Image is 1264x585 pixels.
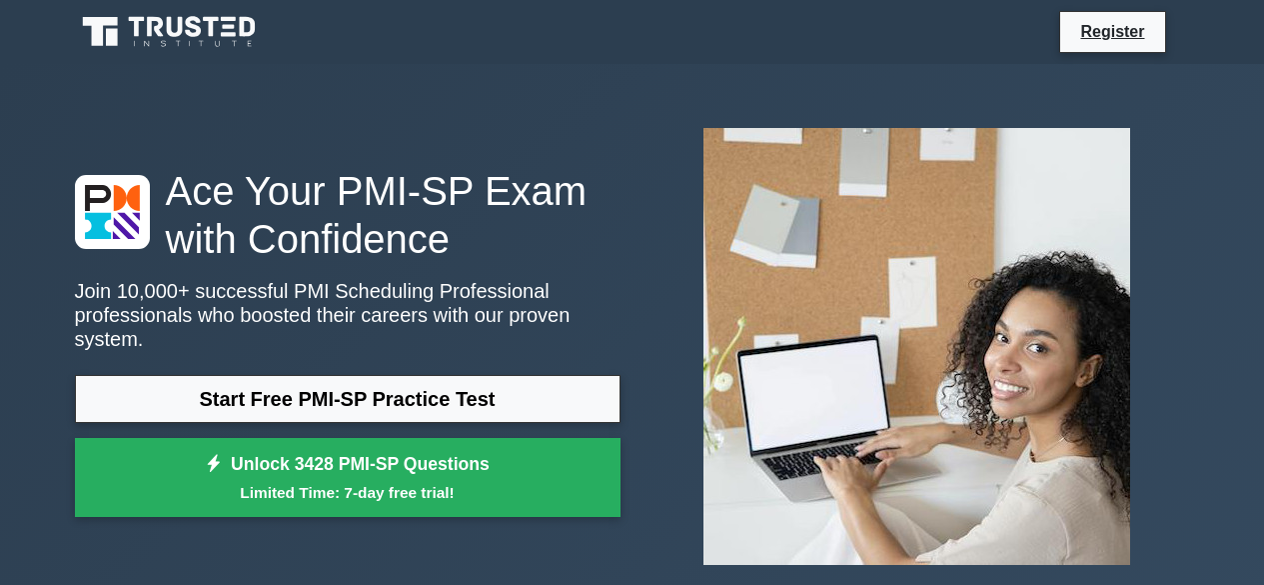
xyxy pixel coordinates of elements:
p: Join 10,000+ successful PMI Scheduling Professional professionals who boosted their careers with ... [75,279,621,351]
a: Start Free PMI-SP Practice Test [75,375,621,423]
a: Unlock 3428 PMI-SP QuestionsLimited Time: 7-day free trial! [75,438,621,518]
a: Register [1068,19,1156,44]
small: Limited Time: 7-day free trial! [100,481,596,504]
h1: Ace Your PMI-SP Exam with Confidence [75,167,621,263]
